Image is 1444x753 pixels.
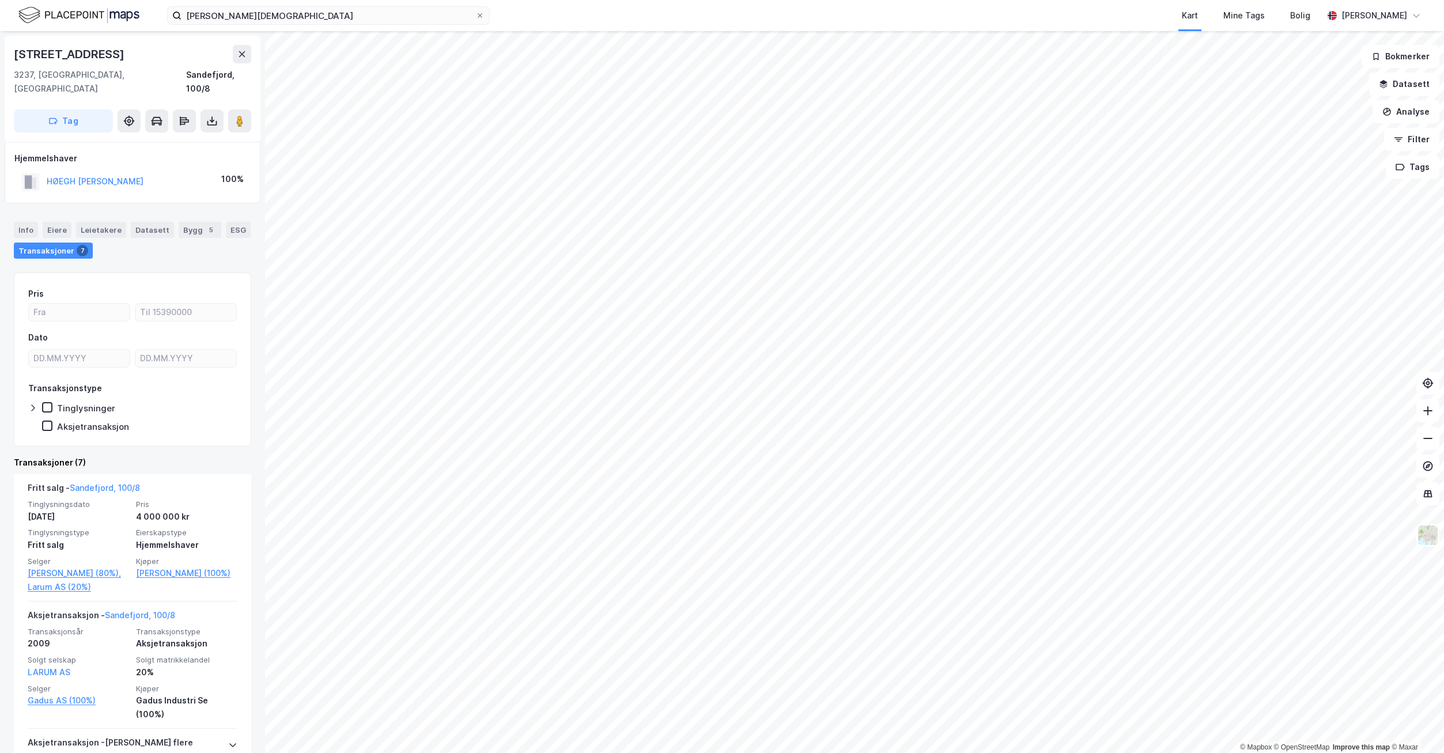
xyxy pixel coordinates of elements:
[136,528,237,538] span: Eierskapstype
[136,538,237,552] div: Hjemmelshaver
[28,538,129,552] div: Fritt salg
[76,222,126,238] div: Leietakere
[1373,100,1439,123] button: Analyse
[28,655,129,665] span: Solgt selskap
[14,45,127,63] div: [STREET_ADDRESS]
[1333,743,1390,751] a: Improve this map
[29,304,130,321] input: Fra
[105,610,175,620] a: Sandefjord, 100/8
[18,5,139,25] img: logo.f888ab2527a4732fd821a326f86c7f29.svg
[28,566,129,580] a: [PERSON_NAME] (80%),
[136,500,237,509] span: Pris
[28,481,140,500] div: Fritt salg -
[70,483,140,493] a: Sandefjord, 100/8
[136,684,237,694] span: Kjøper
[28,667,70,677] a: LARUM AS
[28,500,129,509] span: Tinglysningsdato
[28,287,44,301] div: Pris
[29,350,130,367] input: DD.MM.YYYY
[28,580,129,594] a: Larum AS (20%)
[43,222,71,238] div: Eiere
[14,243,93,259] div: Transaksjoner
[226,222,251,238] div: ESG
[28,381,102,395] div: Transaksjonstype
[221,172,244,186] div: 100%
[1223,9,1265,22] div: Mine Tags
[1182,9,1198,22] div: Kart
[1369,73,1439,96] button: Datasett
[28,510,129,524] div: [DATE]
[136,694,237,721] div: Gadus Industri Se (100%)
[136,557,237,566] span: Kjøper
[28,694,129,707] a: Gadus AS (100%)
[1290,9,1310,22] div: Bolig
[136,637,237,650] div: Aksjetransaksjon
[186,68,251,96] div: Sandefjord, 100/8
[136,566,237,580] a: [PERSON_NAME] (100%)
[135,350,236,367] input: DD.MM.YYYY
[136,510,237,524] div: 4 000 000 kr
[14,222,38,238] div: Info
[131,222,174,238] div: Datasett
[28,627,129,637] span: Transaksjonsår
[182,7,475,24] input: Søk på adresse, matrikkel, gårdeiere, leietakere eller personer
[1384,128,1439,151] button: Filter
[136,655,237,665] span: Solgt matrikkelandel
[1386,698,1444,753] div: Kontrollprogram for chat
[205,224,217,236] div: 5
[14,109,113,133] button: Tag
[1362,45,1439,68] button: Bokmerker
[1341,9,1407,22] div: [PERSON_NAME]
[28,608,175,627] div: Aksjetransaksjon -
[28,637,129,650] div: 2009
[14,456,251,470] div: Transaksjoner (7)
[136,627,237,637] span: Transaksjonstype
[57,403,115,414] div: Tinglysninger
[28,331,48,345] div: Dato
[1386,698,1444,753] iframe: Chat Widget
[28,684,129,694] span: Selger
[1274,743,1330,751] a: OpenStreetMap
[14,152,251,165] div: Hjemmelshaver
[135,304,236,321] input: Til 15390000
[179,222,221,238] div: Bygg
[28,557,129,566] span: Selger
[1386,156,1439,179] button: Tags
[136,665,237,679] div: 20%
[1417,524,1439,546] img: Z
[57,421,129,432] div: Aksjetransaksjon
[1240,743,1272,751] a: Mapbox
[77,245,88,256] div: 7
[14,68,186,96] div: 3237, [GEOGRAPHIC_DATA], [GEOGRAPHIC_DATA]
[28,528,129,538] span: Tinglysningstype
